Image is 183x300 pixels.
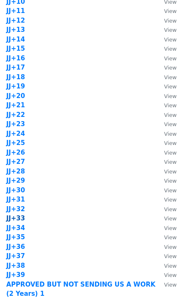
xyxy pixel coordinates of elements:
[164,131,177,137] small: View
[164,206,177,212] small: View
[156,83,177,90] a: View
[164,18,177,24] small: View
[156,168,177,175] a: View
[6,139,25,147] a: JJ+25
[164,83,177,90] small: View
[141,260,183,300] iframe: Chat Widget
[156,252,177,260] a: View
[6,168,25,175] a: JJ+28
[164,244,177,250] small: View
[6,7,25,15] a: JJ+11
[156,73,177,81] a: View
[156,92,177,100] a: View
[6,130,25,137] a: JJ+24
[164,178,177,184] small: View
[164,8,177,14] small: View
[6,252,25,260] strong: JJ+37
[164,197,177,203] small: View
[156,139,177,147] a: View
[164,234,177,241] small: View
[156,45,177,52] a: View
[6,186,25,194] a: JJ+30
[156,243,177,251] a: View
[6,101,25,109] a: JJ+21
[6,120,25,128] a: JJ+23
[164,121,177,127] small: View
[156,130,177,137] a: View
[156,158,177,166] a: View
[164,74,177,80] small: View
[156,233,177,241] a: View
[6,281,155,298] a: APPROVED BUT NOT SENDING US A WORK (2 Years) 1
[6,45,25,52] a: JJ+15
[164,150,177,156] small: View
[6,205,25,213] a: JJ+32
[6,92,25,100] a: JJ+20
[164,215,177,222] small: View
[6,83,25,90] a: JJ+19
[164,27,177,33] small: View
[164,46,177,52] small: View
[164,112,177,118] small: View
[156,215,177,222] a: View
[156,186,177,194] a: View
[6,215,25,222] a: JJ+33
[6,233,25,241] a: JJ+35
[6,36,25,43] a: JJ+14
[156,111,177,119] a: View
[6,54,25,62] a: JJ+16
[164,168,177,175] small: View
[6,177,25,184] a: JJ+29
[6,271,25,279] a: JJ+39
[6,73,25,81] a: JJ+18
[156,205,177,213] a: View
[156,196,177,203] a: View
[156,64,177,71] a: View
[164,65,177,71] small: View
[164,36,177,43] small: View
[6,243,25,251] a: JJ+36
[164,225,177,231] small: View
[6,111,25,119] a: JJ+22
[156,177,177,184] a: View
[156,120,177,128] a: View
[156,149,177,156] a: View
[164,102,177,109] small: View
[6,26,25,34] a: JJ+13
[6,64,25,71] a: JJ+17
[6,262,25,269] a: JJ+38
[6,196,25,203] a: JJ+31
[164,159,177,165] small: View
[164,253,177,259] small: View
[6,224,25,232] a: JJ+34
[6,149,25,156] a: JJ+26
[156,224,177,232] a: View
[156,7,177,15] a: View
[6,158,25,166] a: JJ+27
